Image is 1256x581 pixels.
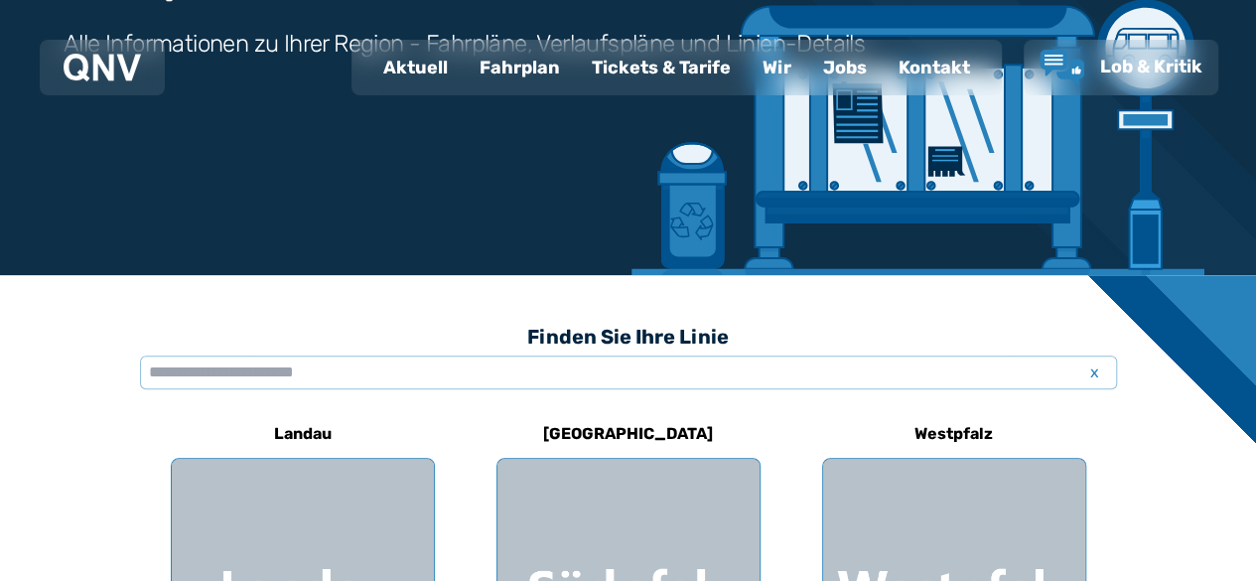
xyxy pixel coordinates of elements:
[883,42,986,93] a: Kontakt
[1100,56,1202,77] span: Lob & Kritik
[64,28,865,60] h3: Alle Informationen zu Ihrer Region - Fahrpläne, Verlaufspläne und Linien-Details
[576,42,747,93] a: Tickets & Tarife
[367,42,464,93] a: Aktuell
[807,42,883,93] a: Jobs
[64,48,141,87] a: QNV Logo
[64,54,141,81] img: QNV Logo
[464,42,576,93] a: Fahrplan
[266,418,340,450] h6: Landau
[535,418,721,450] h6: [GEOGRAPHIC_DATA]
[1040,50,1202,85] a: Lob & Kritik
[907,418,1001,450] h6: Westpfalz
[140,315,1117,359] h3: Finden Sie Ihre Linie
[747,42,807,93] a: Wir
[1081,361,1109,384] span: x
